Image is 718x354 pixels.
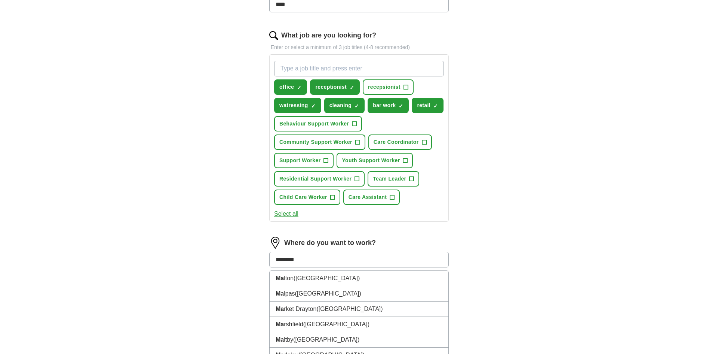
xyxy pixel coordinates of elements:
li: ltby [270,332,448,348]
li: rket Drayton [270,302,448,317]
button: Behaviour Support Worker [274,116,362,131]
span: ✓ [297,85,301,91]
span: ✓ [433,103,438,109]
span: office [279,83,294,91]
button: Care Assistant [343,190,400,205]
button: receptionist✓ [310,79,360,95]
button: Community Support Worker [274,134,365,150]
span: watressing [279,102,308,109]
button: recepsionist [363,79,414,95]
button: Select all [274,209,298,218]
button: Team Leader [368,171,419,187]
span: Team Leader [373,175,406,183]
span: bar work [373,102,396,109]
span: ([GEOGRAPHIC_DATA]) [294,275,360,281]
li: rshfield [270,317,448,332]
img: location.png [269,237,281,249]
li: lton [270,271,448,286]
span: ([GEOGRAPHIC_DATA]) [316,306,383,312]
span: ✓ [350,85,354,91]
span: recepsionist [368,83,401,91]
label: Where do you want to work? [284,238,376,248]
strong: Ma [276,290,284,297]
span: Residential Support Worker [279,175,352,183]
span: ✓ [355,103,359,109]
span: ([GEOGRAPHIC_DATA]) [293,336,359,343]
span: Behaviour Support Worker [279,120,349,128]
button: Child Care Worker [274,190,340,205]
button: retail✓ [412,98,444,113]
span: Youth Support Worker [342,157,400,164]
span: retail [417,102,430,109]
span: Support Worker [279,157,320,164]
span: Community Support Worker [279,138,352,146]
span: receptionist [315,83,347,91]
span: ✓ [399,103,403,109]
button: watressing✓ [274,98,321,113]
label: What job are you looking for? [281,30,376,40]
span: ([GEOGRAPHIC_DATA]) [295,290,361,297]
button: Residential Support Worker [274,171,365,187]
input: Type a job title and press enter [274,61,444,76]
p: Enter or select a minimum of 3 job titles (4-8 recommended) [269,43,449,51]
span: ✓ [311,103,316,109]
span: ([GEOGRAPHIC_DATA]) [303,321,369,327]
button: bar work✓ [368,98,409,113]
button: Care Coordinator [368,134,432,150]
strong: Ma [276,306,284,312]
button: cleaning✓ [324,98,365,113]
span: cleaning [329,102,352,109]
button: Youth Support Worker [337,153,413,168]
strong: Ma [276,336,284,343]
strong: Ma [276,321,284,327]
span: Child Care Worker [279,193,327,201]
button: Support Worker [274,153,334,168]
strong: Ma [276,275,284,281]
img: search.png [269,31,278,40]
button: office✓ [274,79,307,95]
span: Care Coordinator [374,138,419,146]
li: lpas [270,286,448,302]
span: Care Assistant [349,193,387,201]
